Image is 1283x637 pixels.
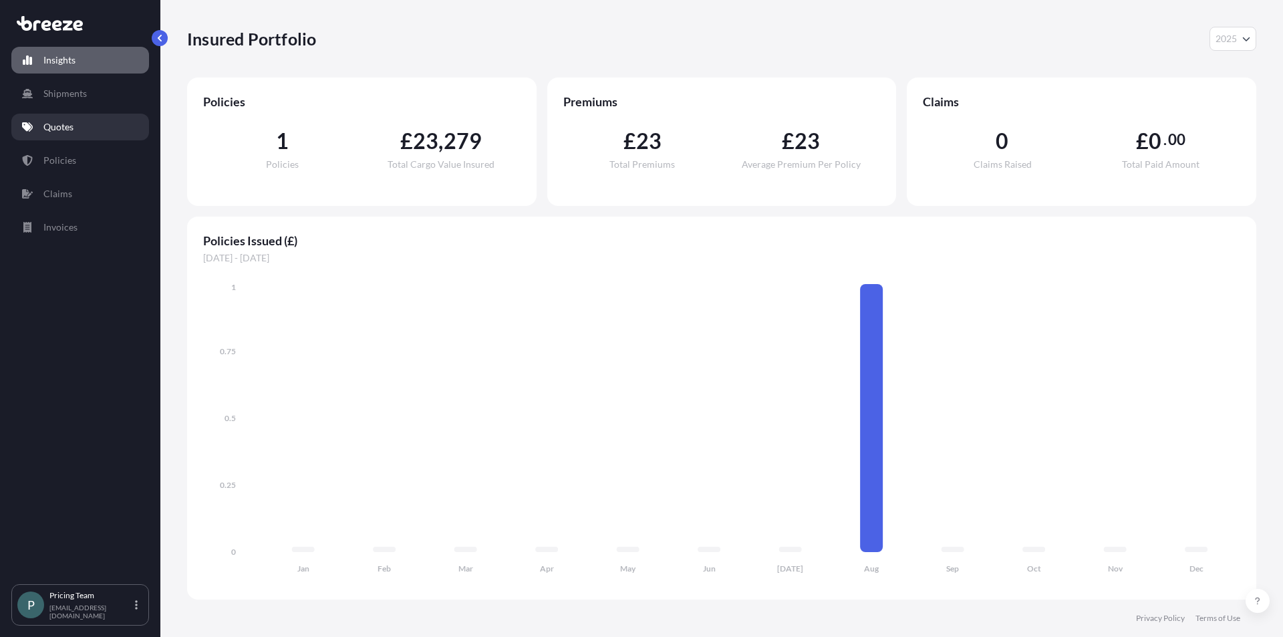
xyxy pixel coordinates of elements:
p: Invoices [43,221,78,234]
span: 2025 [1216,32,1237,45]
span: Total Paid Amount [1122,160,1199,169]
span: 0 [1149,130,1161,152]
a: Policies [11,147,149,174]
a: Invoices [11,214,149,241]
span: P [27,598,35,612]
p: Pricing Team [49,590,132,601]
a: Terms of Use [1195,613,1240,624]
span: Total Premiums [609,160,675,169]
span: 23 [795,130,820,152]
span: 1 [276,130,289,152]
p: Quotes [43,120,74,134]
span: 23 [413,130,438,152]
button: Year Selector [1209,27,1256,51]
tspan: Mar [458,563,473,574]
tspan: Jun [703,563,716,574]
span: [DATE] - [DATE] [203,251,1240,265]
p: [EMAIL_ADDRESS][DOMAIN_NAME] [49,604,132,620]
a: Insights [11,47,149,74]
p: Insights [43,53,76,67]
p: Insured Portfolio [187,28,316,49]
tspan: May [620,563,636,574]
tspan: Nov [1108,563,1123,574]
tspan: 0.25 [220,480,236,490]
tspan: [DATE] [777,563,803,574]
tspan: Apr [540,563,554,574]
span: £ [1136,130,1149,152]
span: Premiums [563,94,881,110]
a: Privacy Policy [1136,613,1185,624]
a: Claims [11,180,149,207]
span: Claims [923,94,1240,110]
tspan: Aug [864,563,879,574]
span: Policies [266,160,299,169]
span: £ [400,130,413,152]
tspan: Oct [1027,563,1041,574]
span: . [1163,134,1167,145]
p: Policies [43,154,76,167]
p: Shipments [43,87,87,100]
span: Claims Raised [974,160,1032,169]
tspan: 0.5 [225,413,236,423]
tspan: 0 [231,547,236,557]
tspan: Sep [946,563,959,574]
tspan: Dec [1189,563,1203,574]
span: 279 [444,130,482,152]
tspan: Jan [297,563,309,574]
span: Total Cargo Value Insured [388,160,494,169]
a: Quotes [11,114,149,140]
tspan: Feb [378,563,391,574]
a: Shipments [11,80,149,107]
span: Policies [203,94,521,110]
span: 0 [996,130,1008,152]
span: £ [623,130,636,152]
span: Policies Issued (£) [203,233,1240,249]
span: £ [782,130,795,152]
tspan: 1 [231,282,236,292]
span: 23 [636,130,662,152]
span: 00 [1168,134,1185,145]
tspan: 0.75 [220,346,236,356]
span: , [438,130,443,152]
span: Average Premium Per Policy [742,160,861,169]
p: Claims [43,187,72,201]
